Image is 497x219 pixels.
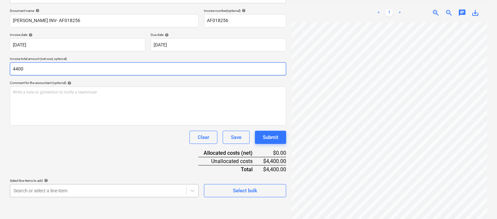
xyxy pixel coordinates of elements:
span: help [163,33,169,37]
span: help [66,81,71,85]
div: Select line-items to add [10,178,199,183]
a: Next page [396,9,404,17]
span: zoom_out [445,9,453,17]
span: help [43,178,48,182]
div: Due date [151,33,286,37]
div: Unallocated costs [198,157,263,165]
div: Save [231,133,241,142]
input: Invoice date not specified [10,38,145,51]
div: Comment for the accountant (optional) [10,81,286,85]
button: Save [223,131,250,144]
span: zoom_in [432,9,440,17]
span: help [240,9,246,13]
input: Invoice total amount (net cost, optional) [10,62,286,75]
div: $4,400.00 [263,157,286,165]
div: Submit [263,133,278,142]
a: Page 1 is your current page [385,9,393,17]
button: Clear [189,131,217,144]
div: Allocated costs (net) [198,149,263,157]
input: Invoice number [204,14,286,27]
span: save_alt [471,9,479,17]
span: help [27,33,33,37]
a: Previous page [375,9,383,17]
div: Clear [198,133,209,142]
div: Select bulk [233,186,257,195]
div: Invoice number (optional) [204,9,286,13]
div: Document name [10,9,199,13]
div: Invoice date [10,33,145,37]
iframe: Chat Widget [464,187,497,219]
button: Select bulk [204,184,286,197]
p: Invoice total amount (net cost, optional) [10,57,286,62]
input: Document name [10,14,199,27]
span: chat [458,9,466,17]
div: $4,400.00 [263,165,286,173]
div: $0.00 [263,149,286,157]
div: Total [198,165,263,173]
span: help [34,9,39,13]
input: Due date not specified [151,38,286,51]
button: Submit [255,131,286,144]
